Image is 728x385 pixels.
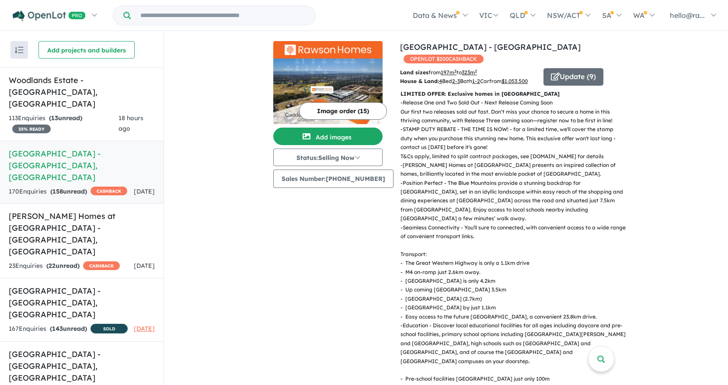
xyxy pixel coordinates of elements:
[273,149,383,166] button: Status:Selling Now
[404,55,484,63] span: OPENLOT $ 200 CASHBACK
[400,69,428,76] b: Land sizes
[273,59,383,124] img: Caddens Hill Quarter Estate - Caddens
[51,114,58,122] span: 13
[52,187,63,195] span: 158
[46,262,80,270] strong: ( unread)
[401,223,626,321] p: - Seamless Connectivity - You'll sure to connected, with convenient access to a wide range of con...
[9,285,155,320] h5: [GEOGRAPHIC_DATA] - [GEOGRAPHIC_DATA] , [GEOGRAPHIC_DATA]
[273,128,383,145] button: Add images
[9,74,155,110] h5: Woodlands Estate - [GEOGRAPHIC_DATA] , [GEOGRAPHIC_DATA]
[9,187,127,197] div: 170 Enquir ies
[400,68,537,77] p: from
[12,125,51,133] span: 35 % READY
[400,42,581,52] a: [GEOGRAPHIC_DATA] - [GEOGRAPHIC_DATA]
[401,90,619,98] p: LIMITED OFFER: Exclusive homes in [GEOGRAPHIC_DATA]
[273,170,394,188] button: Sales Number:[PHONE_NUMBER]
[50,187,87,195] strong: ( unread)
[400,77,537,86] p: Bed Bath Car from
[52,325,63,333] span: 143
[299,102,387,120] button: Image order (15)
[502,78,528,84] u: $ 1,053,500
[400,78,439,84] b: House & Land:
[277,45,379,55] img: Caddens Hill Quarter Estate - Caddens Logo
[49,262,56,270] span: 22
[15,47,24,53] img: sort.svg
[132,6,313,25] input: Try estate name, suburb, builder or developer
[9,210,155,257] h5: [PERSON_NAME] Homes at [GEOGRAPHIC_DATA] - [GEOGRAPHIC_DATA] , [GEOGRAPHIC_DATA]
[83,261,120,270] span: CASHBACK
[273,41,383,124] a: Caddens Hill Quarter Estate - Caddens LogoCaddens Hill Quarter Estate - Caddens
[91,324,128,333] span: SOLD
[439,78,442,84] u: 4
[472,78,480,84] u: 1-2
[9,261,120,271] div: 23 Enquir ies
[452,78,460,84] u: 2-3
[118,114,143,132] span: 18 hours ago
[134,325,155,333] span: [DATE]
[543,68,603,86] button: Update (9)
[401,98,626,125] p: - Release One and Two Sold Out - Next Release Coming Soon Our first two releases sold out fast. D...
[9,113,118,134] div: 113 Enquir ies
[50,325,87,333] strong: ( unread)
[49,114,82,122] strong: ( unread)
[13,10,86,21] img: Openlot PRO Logo White
[454,69,456,73] sup: 2
[91,187,127,195] span: CASHBACK
[9,324,128,335] div: 167 Enquir ies
[441,69,456,76] u: 197 m
[401,161,626,179] p: - [PERSON_NAME] Homes at [GEOGRAPHIC_DATA] presents an inspired collection of homes, brilliantly ...
[38,41,135,59] button: Add projects and builders
[456,69,477,76] span: to
[475,69,477,73] sup: 2
[9,348,155,384] h5: [GEOGRAPHIC_DATA] - [GEOGRAPHIC_DATA] , [GEOGRAPHIC_DATA]
[9,148,155,183] h5: [GEOGRAPHIC_DATA] - [GEOGRAPHIC_DATA] , [GEOGRAPHIC_DATA]
[401,125,626,161] p: - STAMP DUTY REBATE - THE TIME IS NOW! - for a limited time, we'll cover the stamp duty when you ...
[134,262,155,270] span: [DATE]
[401,179,626,223] p: - Position Perfect - The Blue Mountains provide a stunning backdrop for [GEOGRAPHIC_DATA], set in...
[462,69,477,76] u: 323 m
[670,11,705,20] span: hello@ra...
[134,187,155,195] span: [DATE]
